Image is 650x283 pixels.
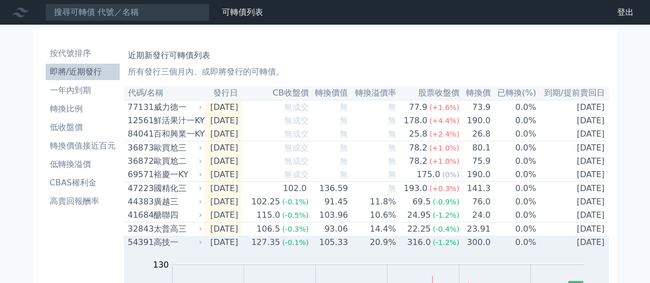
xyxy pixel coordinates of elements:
[407,155,430,167] div: 78.2
[205,209,243,222] td: [DATE]
[205,195,243,209] td: [DATE]
[537,209,609,222] td: [DATE]
[491,141,537,155] td: 0.0%
[282,225,309,233] span: (-0.3%)
[46,66,120,78] li: 即將/近期發行
[128,142,151,154] div: 36873
[537,168,609,182] td: [DATE]
[388,183,396,193] span: 無
[491,222,537,236] td: 0.0%
[128,182,151,195] div: 47223
[309,236,349,249] td: 105.33
[128,128,151,140] div: 84041
[348,209,396,222] td: 10.6%
[46,140,120,152] li: 轉換價值接近百元
[388,169,396,179] span: 無
[281,182,309,195] div: 102.0
[205,114,243,127] td: [DATE]
[46,101,120,117] a: 轉換比例
[282,198,309,206] span: (-0.1%)
[340,156,348,166] span: 無
[154,142,200,154] div: 歐買尬三
[46,175,120,191] a: CBAS權利金
[284,156,309,166] span: 無成交
[460,222,491,236] td: 23.91
[388,102,396,112] span: 無
[154,182,200,195] div: 國精化三
[407,101,430,114] div: 77.9
[402,182,430,195] div: 193.0
[128,115,151,127] div: 12561
[340,102,348,112] span: 無
[537,127,609,141] td: [DATE]
[537,86,609,100] th: 到期/提前賣回日
[491,195,537,209] td: 0.0%
[460,86,491,100] th: 轉換價
[430,117,459,125] span: (+4.4%)
[154,168,200,181] div: 裕慶一KY
[309,182,349,196] td: 136.59
[309,195,349,209] td: 91.45
[430,130,459,138] span: (+2.4%)
[397,86,460,100] th: 股票收盤價
[491,114,537,127] td: 0.0%
[46,47,120,60] li: 按代號排序
[46,64,120,80] a: 即將/近期發行
[430,103,459,111] span: (+1.6%)
[460,195,491,209] td: 76.0
[460,209,491,222] td: 24.0
[46,156,120,173] a: 低轉換溢價
[46,119,120,136] a: 低收盤價
[128,236,151,249] div: 54391
[491,182,537,196] td: 0.0%
[348,86,396,100] th: 轉換溢價率
[411,196,433,208] div: 69.5
[460,100,491,114] td: 73.9
[128,49,605,62] h1: 近期新發行可轉債列表
[460,155,491,168] td: 75.9
[491,86,537,100] th: 已轉換(%)
[537,222,609,236] td: [DATE]
[249,196,282,208] div: 102.25
[154,209,200,221] div: 醣聯四
[46,138,120,154] a: 轉換價值接近百元
[460,127,491,141] td: 26.8
[154,223,200,235] div: 太普高三
[46,84,120,97] li: 一年內到期
[491,155,537,168] td: 0.0%
[154,196,200,208] div: 廣越三
[205,222,243,236] td: [DATE]
[460,168,491,182] td: 190.0
[128,155,151,167] div: 36872
[46,158,120,171] li: 低轉換溢價
[460,114,491,127] td: 190.0
[46,45,120,62] a: 按代號排序
[124,86,205,100] th: 代碼/名稱
[340,129,348,139] span: 無
[537,100,609,114] td: [DATE]
[205,236,243,249] td: [DATE]
[128,223,151,235] div: 32843
[491,168,537,182] td: 0.0%
[460,141,491,155] td: 80.1
[537,195,609,209] td: [DATE]
[46,121,120,134] li: 低收盤價
[442,171,459,179] span: (0%)
[205,141,243,155] td: [DATE]
[537,141,609,155] td: [DATE]
[430,157,459,165] span: (+1.0%)
[282,211,309,219] span: (-0.5%)
[205,168,243,182] td: [DATE]
[407,142,430,154] div: 78.2
[46,193,120,210] a: 高賣回報酬率
[609,4,642,21] a: 登出
[537,155,609,168] td: [DATE]
[284,102,309,112] span: 無成交
[154,155,200,167] div: 歐買尬二
[430,184,459,193] span: (+0.3%)
[433,211,459,219] span: (-1.2%)
[46,195,120,207] li: 高賣回報酬率
[491,236,537,249] td: 0.0%
[46,103,120,115] li: 轉換比例
[46,82,120,99] a: 一年內到期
